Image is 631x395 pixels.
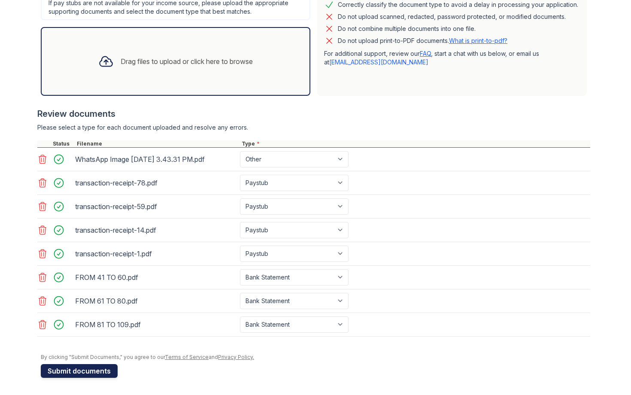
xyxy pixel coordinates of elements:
[75,247,237,261] div: transaction-receipt-1.pdf
[75,176,237,190] div: transaction-receipt-78.pdf
[75,318,237,331] div: FROM 81 TO 109.pdf
[75,223,237,237] div: transaction-receipt-14.pdf
[449,37,507,44] a: What is print-to-pdf?
[420,50,431,57] a: FAQ
[51,140,75,147] div: Status
[37,123,590,132] div: Please select a type for each document uploaded and resolve any errors.
[37,108,590,120] div: Review documents
[41,354,590,361] div: By clicking "Submit Documents," you agree to our and
[329,58,428,66] a: [EMAIL_ADDRESS][DOMAIN_NAME]
[324,49,580,67] p: For additional support, review our , start a chat with us below, or email us at
[165,354,209,360] a: Terms of Service
[75,140,240,147] div: Filename
[41,364,118,378] button: Submit documents
[75,152,237,166] div: WhatsApp Image [DATE] 3.43.31 PM.pdf
[75,200,237,213] div: transaction-receipt-59.pdf
[338,24,476,34] div: Do not combine multiple documents into one file.
[240,140,590,147] div: Type
[218,354,254,360] a: Privacy Policy.
[121,56,253,67] div: Drag files to upload or click here to browse
[75,294,237,308] div: FROM 61 TO 80.pdf
[338,36,507,45] p: Do not upload print-to-PDF documents.
[75,270,237,284] div: FROM 41 TO 60.pdf
[338,12,566,22] div: Do not upload scanned, redacted, password protected, or modified documents.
